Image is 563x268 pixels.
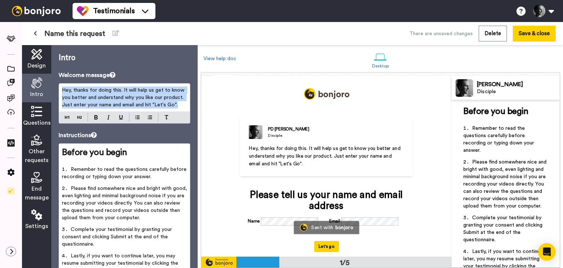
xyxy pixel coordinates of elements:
label: Name [248,218,260,224]
span: Remember to read the questions carefully before recording or typing down your answer. [62,167,188,179]
span: Before you begin [62,148,127,157]
span: Questions [23,118,51,127]
span: Complete your testimonial by granting your consent and clicking Submit at the end of the question... [62,227,173,247]
img: bold-mark.svg [94,115,98,120]
div: 1/5 [327,258,363,268]
span: Testimonials [93,6,135,16]
span: Hey, thanks for doing this. It will help us get to know you better and understand why you like ou... [249,146,402,166]
span: Hey, thanks for doing this. It will help us get to know you better and understand why you like ou... [62,88,186,107]
img: Checklist.svg [7,187,15,195]
div: PD [PERSON_NAME] [268,126,309,132]
label: Email [329,218,340,224]
img: underline-mark.svg [119,115,123,120]
img: clear-format.svg [164,115,169,120]
button: Save & close [513,26,556,41]
a: Bonjoro LogoSent withbonjoro [294,221,359,234]
img: heading-one-block.svg [65,114,69,120]
div: Sent with [311,225,333,230]
div: Desktop [372,63,389,69]
span: Please find somewhere nice and bright with good, even lighting and minimal background noise if yo... [463,159,548,209]
img: powered-by-bj.svg [201,258,236,267]
img: heading-two-block.svg [77,114,82,120]
div: Disciple [477,89,559,95]
span: Remember to read the questions carefully before recording or typing down your answer. [463,126,536,153]
img: Profile Image [456,79,473,97]
img: Disciple [249,125,263,139]
span: Other requests [25,147,48,165]
div: [PERSON_NAME] [477,81,559,88]
p: Welcome message [59,71,190,80]
span: Before you begin [463,107,528,116]
img: tm-color.svg [77,5,89,17]
a: Desktop [368,47,393,72]
button: Let's go [314,241,339,252]
span: Please find somewhere nice and bright with good, even lighting and minimal background noise if yo... [62,186,188,220]
img: italic-mark.svg [107,115,110,120]
span: End message [25,184,49,202]
button: Delete [479,26,507,41]
span: Design [27,61,46,70]
span: Intro [30,90,43,99]
p: Instructions [59,131,190,140]
span: Name this request [44,29,105,39]
div: bonjoro [335,225,353,230]
img: numbered-block.svg [148,114,152,120]
div: Disciple [268,133,309,138]
img: logo_full.png [304,88,349,100]
a: View help doc [203,56,236,61]
span: Settings [25,222,48,231]
div: Please tell us your name and email address [248,190,405,212]
p: Intro [59,52,190,63]
img: bulleted-block.svg [135,114,140,120]
img: bj-logo-header-white.svg [9,6,64,16]
div: There are unsaved changes [409,30,473,37]
img: Bonjoro Logo [300,224,308,231]
div: Open Intercom Messenger [538,243,556,261]
span: Complete your testimonial by granting your consent and clicking Submit at the end of the question... [463,215,544,242]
